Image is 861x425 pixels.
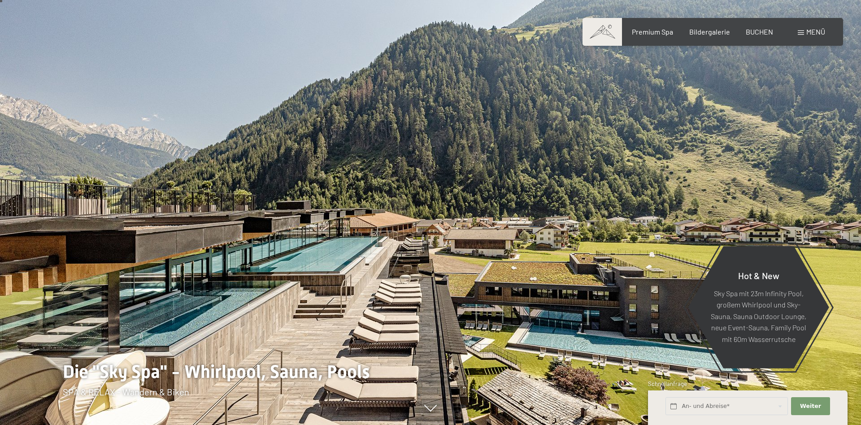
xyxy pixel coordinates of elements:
a: Premium Spa [632,27,673,36]
a: BUCHEN [746,27,773,36]
span: Schnellanfrage [648,380,687,387]
a: Bildergalerie [689,27,730,36]
span: Hot & New [738,270,779,280]
span: Menü [806,27,825,36]
a: Hot & New Sky Spa mit 23m Infinity Pool, großem Whirlpool und Sky-Sauna, Sauna Outdoor Lounge, ne... [687,245,830,369]
button: Weiter [791,397,830,416]
span: Weiter [800,402,821,410]
p: Sky Spa mit 23m Infinity Pool, großem Whirlpool und Sky-Sauna, Sauna Outdoor Lounge, neue Event-S... [710,287,807,345]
